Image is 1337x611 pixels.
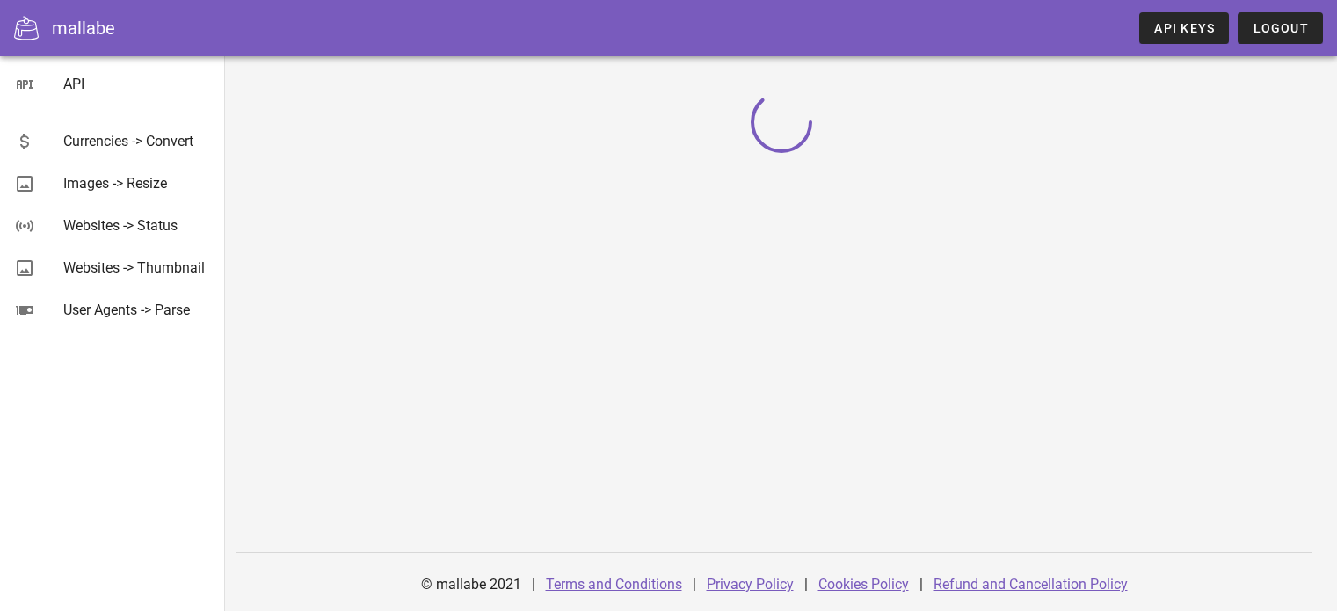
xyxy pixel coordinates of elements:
[63,133,211,149] div: Currencies -> Convert
[919,564,923,606] div: |
[707,576,794,593] a: Privacy Policy
[1252,21,1309,35] span: Logout
[546,576,682,593] a: Terms and Conditions
[63,259,211,276] div: Websites -> Thumbnail
[63,217,211,234] div: Websites -> Status
[63,76,211,92] div: API
[63,302,211,318] div: User Agents -> Parse
[1153,21,1215,35] span: API Keys
[1139,12,1229,44] a: API Keys
[693,564,696,606] div: |
[411,564,532,606] div: © mallabe 2021
[63,175,211,192] div: Images -> Resize
[818,576,909,593] a: Cookies Policy
[52,15,115,41] div: mallabe
[532,564,535,606] div: |
[804,564,808,606] div: |
[1238,12,1323,44] button: Logout
[934,576,1128,593] a: Refund and Cancellation Policy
